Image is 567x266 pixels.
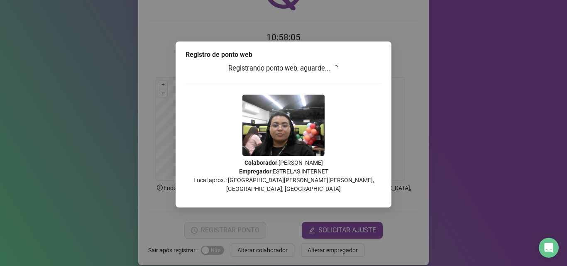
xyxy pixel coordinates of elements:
[330,63,340,73] span: loading
[242,95,325,156] img: 9k=
[239,168,271,175] strong: Empregador
[186,63,381,74] h3: Registrando ponto web, aguarde...
[186,50,381,60] div: Registro de ponto web
[186,159,381,193] p: : [PERSON_NAME] : ESTRELAS INTERNET Local aprox.: [GEOGRAPHIC_DATA][PERSON_NAME][PERSON_NAME], [G...
[244,159,277,166] strong: Colaborador
[539,238,559,258] div: Open Intercom Messenger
